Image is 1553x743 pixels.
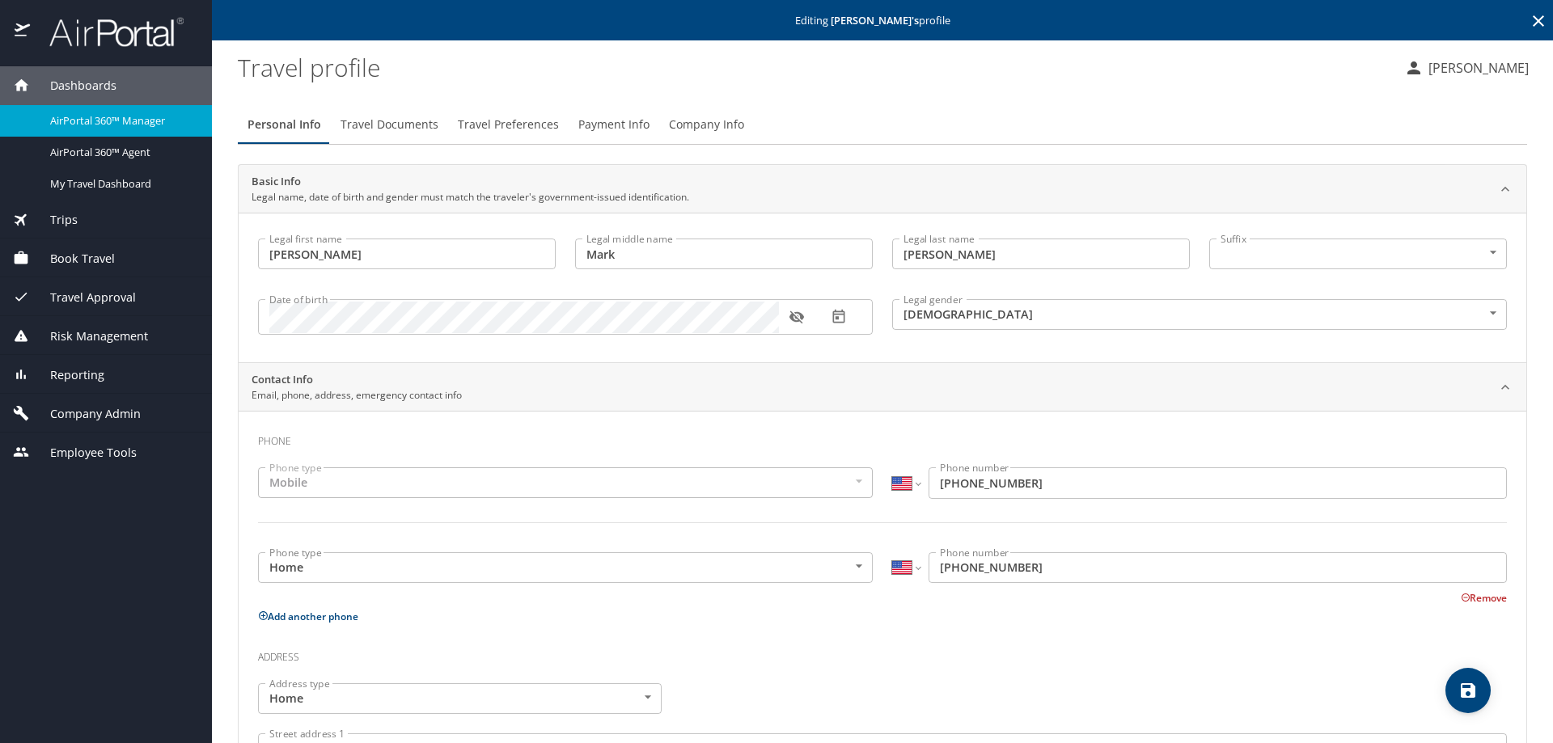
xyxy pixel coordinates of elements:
[32,16,184,48] img: airportal-logo.png
[892,299,1507,330] div: [DEMOGRAPHIC_DATA]
[341,115,438,135] span: Travel Documents
[239,165,1526,213] div: Basic InfoLegal name, date of birth and gender must match the traveler's government-issued identi...
[50,113,193,129] span: AirPortal 360™ Manager
[831,13,919,27] strong: [PERSON_NAME] 's
[1445,668,1491,713] button: save
[238,105,1527,144] div: Profile
[50,176,193,192] span: My Travel Dashboard
[458,115,559,135] span: Travel Preferences
[30,405,141,423] span: Company Admin
[252,174,689,190] h2: Basic Info
[258,424,1507,451] h3: Phone
[50,145,193,160] span: AirPortal 360™ Agent
[258,610,358,623] button: Add another phone
[30,444,137,462] span: Employee Tools
[258,552,873,583] div: Home
[1424,58,1529,78] p: [PERSON_NAME]
[15,16,32,48] img: icon-airportal.png
[248,115,321,135] span: Personal Info
[669,115,744,135] span: Company Info
[30,77,116,95] span: Dashboards
[30,327,148,345] span: Risk Management
[238,42,1391,92] h1: Travel profile
[258,467,873,498] div: Mobile
[30,289,136,306] span: Travel Approval
[578,115,650,135] span: Payment Info
[258,640,1507,667] h3: Address
[217,15,1548,26] p: Editing profile
[30,211,78,229] span: Trips
[239,363,1526,412] div: Contact InfoEmail, phone, address, emergency contact info
[1398,53,1535,82] button: [PERSON_NAME]
[30,366,104,384] span: Reporting
[1461,591,1507,605] button: Remove
[1209,239,1507,269] div: ​
[252,190,689,205] p: Legal name, date of birth and gender must match the traveler's government-issued identification.
[258,683,662,714] div: Home
[239,213,1526,362] div: Basic InfoLegal name, date of birth and gender must match the traveler's government-issued identi...
[30,250,115,268] span: Book Travel
[252,372,462,388] h2: Contact Info
[252,388,462,403] p: Email, phone, address, emergency contact info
